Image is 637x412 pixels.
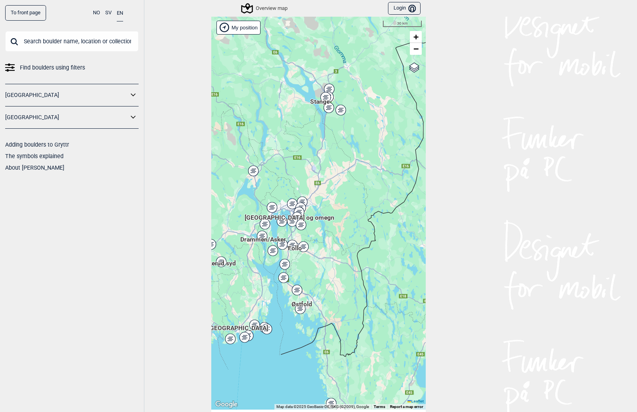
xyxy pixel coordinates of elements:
div: 30 km [383,21,422,27]
span: − [413,44,419,54]
div: Overview map [242,4,288,13]
a: Leaflet [407,399,424,403]
span: Find boulders using filters [20,62,85,74]
div: [GEOGRAPHIC_DATA] [235,316,240,321]
a: Terms (opens in new tab) [374,404,385,409]
div: Stange [317,90,322,95]
div: [GEOGRAPHIC_DATA] og omegn [287,206,292,211]
button: Login [388,2,421,15]
a: About [PERSON_NAME] [5,164,64,171]
a: [GEOGRAPHIC_DATA] [5,112,128,123]
img: Google [213,399,239,410]
a: Zoom out [410,43,422,55]
div: Drammen/Asker [261,228,265,232]
div: Show my position [216,21,261,35]
button: NO [93,5,100,21]
a: The symbols explained [5,153,64,159]
a: Layers [407,59,422,76]
span: + [413,32,419,42]
a: Zoom in [410,31,422,43]
a: To front page [5,5,46,21]
a: Adding boulders to Gryttr [5,141,69,148]
button: SV [105,5,112,21]
button: EN [117,5,123,21]
div: Østfold [299,292,304,297]
span: Map data ©2025 GeoBasis-DE/BKG (©2009), Google [276,404,369,409]
div: Buskerud syd [214,251,219,256]
a: Open this area in Google Maps (opens a new window) [213,399,239,410]
a: [GEOGRAPHIC_DATA] [5,89,128,101]
input: Search boulder name, location or collection [5,31,139,52]
a: Find boulders using filters [5,62,139,74]
a: Report a map error [390,404,423,409]
div: Follo [292,236,297,241]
